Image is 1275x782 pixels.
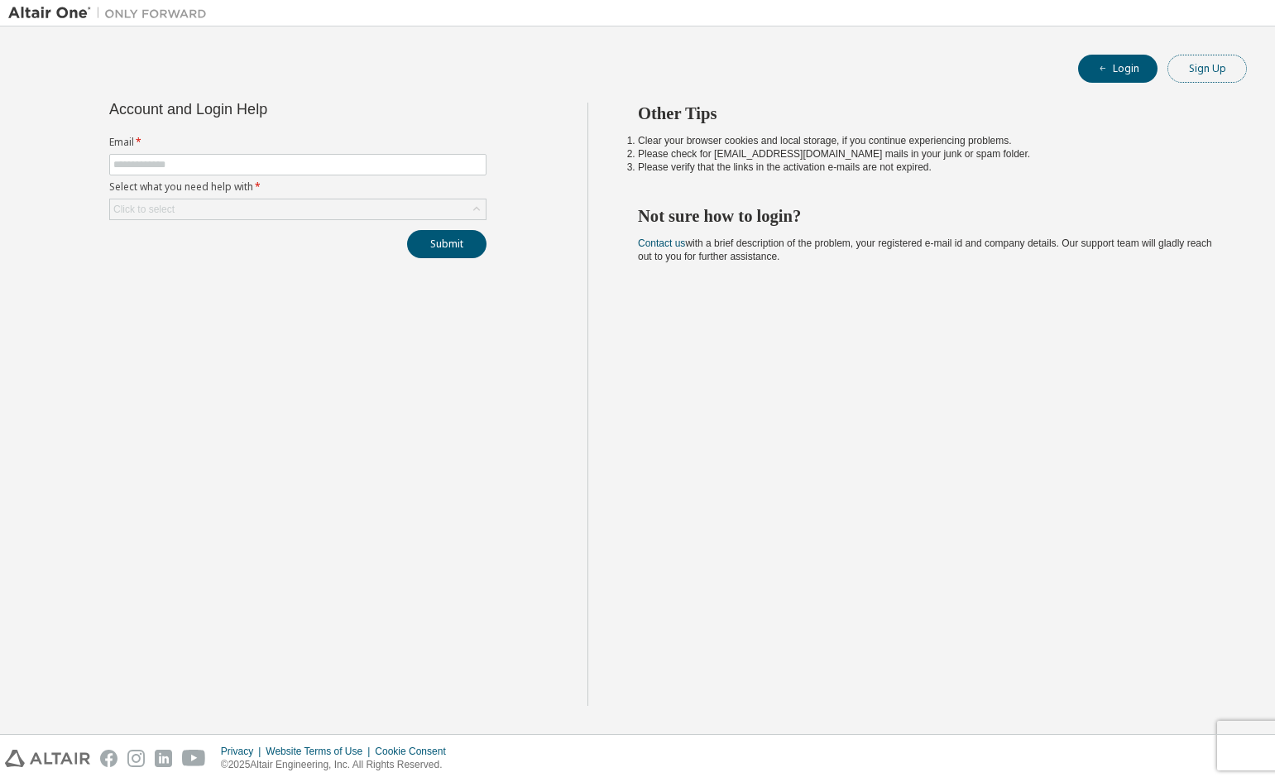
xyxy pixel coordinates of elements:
[109,136,487,149] label: Email
[266,745,375,758] div: Website Terms of Use
[8,5,215,22] img: Altair One
[5,750,90,767] img: altair_logo.svg
[113,203,175,216] div: Click to select
[638,205,1217,227] h2: Not sure how to login?
[375,745,455,758] div: Cookie Consent
[638,237,1212,262] span: with a brief description of the problem, your registered e-mail id and company details. Our suppo...
[109,180,487,194] label: Select what you need help with
[407,230,487,258] button: Submit
[221,758,456,772] p: © 2025 Altair Engineering, Inc. All Rights Reserved.
[638,161,1217,174] li: Please verify that the links in the activation e-mails are not expired.
[638,237,685,249] a: Contact us
[110,199,486,219] div: Click to select
[638,103,1217,124] h2: Other Tips
[127,750,145,767] img: instagram.svg
[638,147,1217,161] li: Please check for [EMAIL_ADDRESS][DOMAIN_NAME] mails in your junk or spam folder.
[155,750,172,767] img: linkedin.svg
[1167,55,1247,83] button: Sign Up
[221,745,266,758] div: Privacy
[100,750,117,767] img: facebook.svg
[1078,55,1158,83] button: Login
[109,103,411,116] div: Account and Login Help
[182,750,206,767] img: youtube.svg
[638,134,1217,147] li: Clear your browser cookies and local storage, if you continue experiencing problems.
